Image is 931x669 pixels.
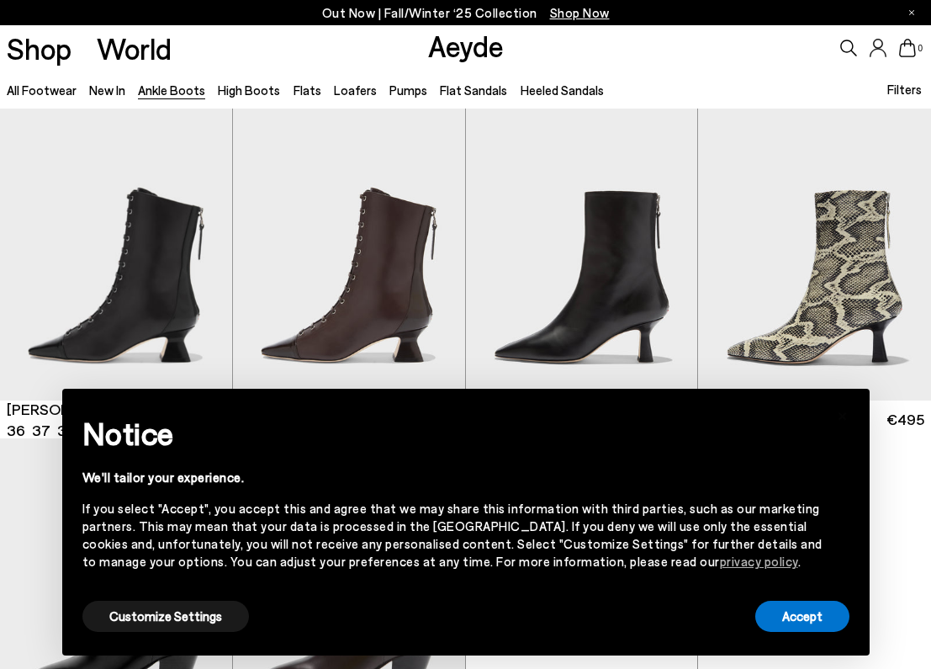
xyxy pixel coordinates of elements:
[138,82,205,98] a: Ankle Boots
[82,500,823,571] div: If you select "Accept", you accept this and agree that we may share this information with third p...
[218,82,280,98] a: High Boots
[7,82,77,98] a: All Footwear
[466,109,698,401] img: Elina Ankle Boots
[886,409,924,430] span: €495
[334,82,377,98] a: Loafers
[7,34,71,63] a: Shop
[82,469,823,486] div: We'll tailor your experience.
[7,420,142,441] ul: variant
[97,34,172,63] a: World
[82,601,249,632] button: Customize Settings
[82,411,823,455] h2: Notice
[755,601,849,632] button: Accept
[233,109,465,401] img: Gwen Lace-Up Boots
[7,399,127,420] span: [PERSON_NAME]
[389,82,427,98] a: Pumps
[7,420,25,441] li: 36
[899,39,916,57] a: 0
[550,5,610,20] span: Navigate to /collections/new-in
[89,82,125,98] a: New In
[440,82,507,98] a: Flat Sandals
[823,394,863,434] button: Close this notice
[32,420,50,441] li: 37
[294,82,321,98] a: Flats
[916,44,924,53] span: 0
[720,554,798,569] a: privacy policy
[698,109,931,401] img: Elina Ankle Boots
[428,28,504,63] a: Aeyde
[322,3,610,24] p: Out Now | Fall/Winter ‘25 Collection
[887,82,922,97] span: Filters
[521,82,604,98] a: Heeled Sandals
[837,401,849,426] span: ×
